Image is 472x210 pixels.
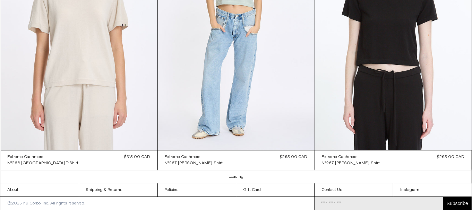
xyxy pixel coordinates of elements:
[443,197,472,210] button: Subscribe
[229,174,243,180] a: Loading
[8,160,79,166] a: N°268 [GEOGRAPHIC_DATA] T-Shirt
[322,154,380,160] a: Extreme Cashmere
[322,160,380,166] div: N°267 [PERSON_NAME]-Shirt
[315,183,393,196] a: Contact Us
[236,183,315,196] a: Gift Card
[0,197,92,210] p: ©2025 119 Corbo, Inc. All rights reserved.
[165,160,223,166] a: N°267 [PERSON_NAME]-Shirt
[165,160,223,166] div: N°267 [PERSON_NAME]-Shirt
[8,154,44,160] div: Extreme Cashmere
[322,160,380,166] a: N°267 [PERSON_NAME]-Shirt
[125,154,151,160] div: $315.00 CAD
[437,154,465,160] div: $265.00 CAD
[165,154,223,160] a: Extreme Cashmere
[8,160,79,166] div: N°268 [GEOGRAPHIC_DATA] T-Shirt
[8,154,79,160] a: Extreme Cashmere
[322,154,358,160] div: Extreme Cashmere
[393,183,472,196] a: Instagram
[158,183,236,196] a: Policies
[79,183,157,196] a: Shipping & Returns
[165,154,201,160] div: Extreme Cashmere
[315,197,443,210] input: Email Address
[0,183,79,196] a: About
[280,154,308,160] div: $265.00 CAD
